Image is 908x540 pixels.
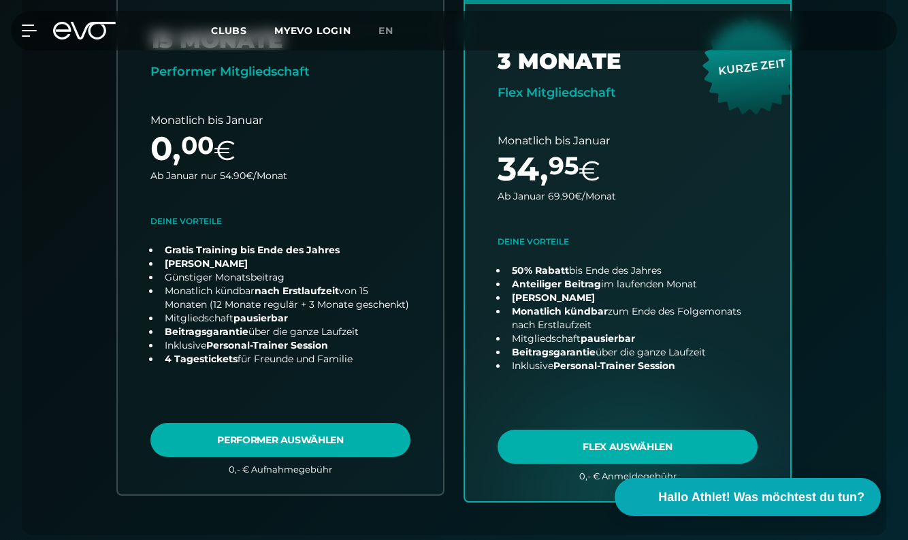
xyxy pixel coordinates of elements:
[378,23,410,39] a: en
[615,478,881,516] button: Hallo Athlet! Was möchtest du tun?
[658,488,864,507] span: Hallo Athlet! Was möchtest du tun?
[211,25,247,37] span: Clubs
[378,25,393,37] span: en
[274,25,351,37] a: MYEVO LOGIN
[211,24,274,37] a: Clubs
